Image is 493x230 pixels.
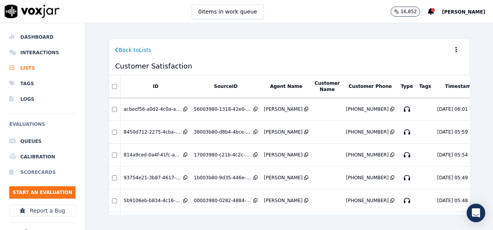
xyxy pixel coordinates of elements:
[391,7,428,17] button: 16,852
[348,83,391,89] button: Customer Phone
[9,134,76,149] a: Queues
[401,83,413,89] button: Type
[264,197,303,204] div: [PERSON_NAME]
[9,120,76,134] h6: Evaluations
[400,9,417,15] p: 16,852
[194,152,252,158] div: 17003980-c21b-4c2c-b2a9-41de8422cbd9
[437,106,476,112] div: [DATE] 06:01 PM
[124,152,182,158] div: 814a9ced-0a4f-41fc-acf3-9780dfb7083b
[391,7,420,17] button: 16,852
[115,61,192,72] h1: Customer Satisfaction
[124,129,182,135] div: 8450d712-2275-4cba-bd52-ffd980ac4cbe
[194,106,252,112] div: 56003980-1318-42e0-8325-0ec1c88a8895
[445,83,474,89] button: Timestamp
[467,204,485,222] div: Open Intercom Messenger
[437,175,476,181] div: [DATE] 05:49 PM
[194,175,252,181] div: 1b003b80-9d35-446e-b89f-26cb6565574d
[194,129,252,135] div: 38003b80-d8b4-4bce-9601-85a24997ecc5
[9,186,76,199] button: Start an Evaluation
[437,129,476,135] div: [DATE] 05:59 PM
[124,175,182,181] div: 93754e21-3b87-4617-a9b4-e6b7ef29817e
[437,152,476,158] div: [DATE] 05:54 PM
[9,205,76,216] button: Report a Bug
[346,129,389,135] div: [PHONE_NUMBER]
[124,106,182,112] div: acbecf56-a0d2-4c0a-aade-f105189e466e
[346,197,389,204] div: [PHONE_NUMBER]
[270,83,302,89] button: Agent Name
[346,152,389,158] div: [PHONE_NUMBER]
[9,91,76,107] a: Logs
[214,83,238,89] button: SourceID
[153,83,158,89] button: ID
[124,197,182,204] div: 5b9106eb-b834-4c16-9bca-2faecdabeb22
[5,5,60,18] img: voxjar logo
[115,46,151,54] a: Back toLists
[9,165,76,180] a: Scorecards
[437,197,476,204] div: [DATE] 05:48 PM
[442,7,493,16] button: [PERSON_NAME]
[346,175,389,181] div: [PHONE_NUMBER]
[9,76,76,91] a: Tags
[264,129,303,135] div: [PERSON_NAME]
[264,175,303,181] div: [PERSON_NAME]
[9,149,76,165] a: Calibration
[346,106,389,112] div: [PHONE_NUMBER]
[315,80,340,93] button: Customer Name
[9,45,76,60] a: Interactions
[9,29,76,45] a: Dashboard
[264,152,303,158] div: [PERSON_NAME]
[264,106,303,112] div: [PERSON_NAME]
[419,83,431,89] button: Tags
[194,197,252,204] div: 00003980-0282-4884-96cf-af57e0c847ff
[442,9,485,15] span: [PERSON_NAME]
[9,60,76,76] a: Lists
[192,4,264,19] button: 0items in work queue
